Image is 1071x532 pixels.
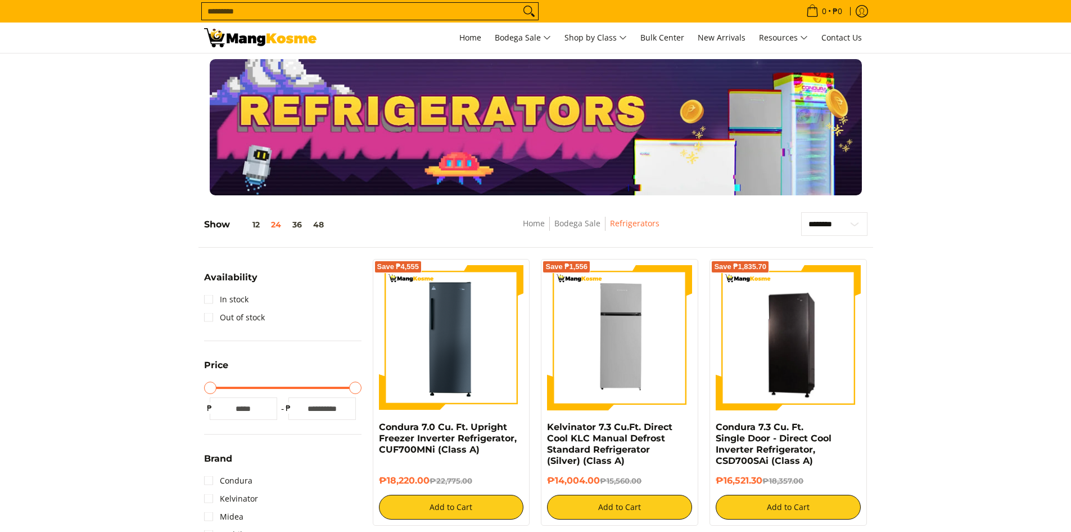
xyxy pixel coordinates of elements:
img: Kelvinator 7.3 Cu.Ft. Direct Cool KLC Manual Defrost Standard Refrigerator (Silver) (Class A) [547,265,692,410]
button: 24 [265,220,287,229]
img: Condura 7.3 Cu. Ft. Single Door - Direct Cool Inverter Refrigerator, CSD700SAi (Class A) [716,267,861,409]
img: Bodega Sale Refrigerator l Mang Kosme: Home Appliances Warehouse Sale [204,28,317,47]
summary: Open [204,273,257,290]
nav: Main Menu [328,23,867,53]
span: New Arrivals [698,32,745,43]
span: • [803,5,846,17]
button: Add to Cart [379,495,524,520]
span: Bodega Sale [495,31,551,45]
h6: ₱16,521.30 [716,475,861,486]
span: ₱ [283,403,294,414]
span: Availability [204,273,257,282]
del: ₱22,775.00 [430,476,472,485]
a: Bulk Center [635,23,690,53]
span: Brand [204,454,232,463]
a: Kelvinator 7.3 Cu.Ft. Direct Cool KLC Manual Defrost Standard Refrigerator (Silver) (Class A) [547,422,672,466]
a: Home [454,23,487,53]
nav: Breadcrumbs [441,217,742,242]
span: Save ₱1,835.70 [714,263,766,270]
summary: Open [204,361,228,378]
span: Home [459,32,481,43]
a: Resources [753,23,814,53]
del: ₱15,560.00 [600,476,641,485]
span: Shop by Class [564,31,627,45]
button: Search [520,3,538,20]
summary: Open [204,454,232,472]
span: Contact Us [821,32,862,43]
button: 36 [287,220,308,229]
a: Refrigerators [610,218,659,229]
a: Kelvinator [204,490,258,508]
a: Midea [204,508,243,526]
h6: ₱18,220.00 [379,475,524,486]
a: Bodega Sale [554,218,600,229]
span: Bulk Center [640,32,684,43]
span: ₱ [204,403,215,414]
a: Condura 7.3 Cu. Ft. Single Door - Direct Cool Inverter Refrigerator, CSD700SAi (Class A) [716,422,832,466]
a: New Arrivals [692,23,751,53]
button: 48 [308,220,329,229]
img: Condura 7.0 Cu. Ft. Upright Freezer Inverter Refrigerator, CUF700MNi (Class A) [379,265,524,410]
a: Out of stock [204,309,265,327]
span: 0 [820,7,828,15]
del: ₱18,357.00 [762,476,803,485]
h5: Show [204,219,329,230]
button: Add to Cart [547,495,692,520]
a: In stock [204,290,248,309]
a: Condura [204,472,252,490]
a: Shop by Class [559,23,632,53]
span: Save ₱4,555 [377,263,419,270]
span: Resources [759,31,808,45]
span: Price [204,361,228,370]
a: Home [523,218,545,229]
h6: ₱14,004.00 [547,475,692,486]
span: ₱0 [831,7,844,15]
a: Condura 7.0 Cu. Ft. Upright Freezer Inverter Refrigerator, CUF700MNi (Class A) [379,422,517,455]
a: Bodega Sale [489,23,557,53]
span: Save ₱1,556 [545,263,588,270]
a: Contact Us [816,23,867,53]
button: Add to Cart [716,495,861,520]
button: 12 [230,220,265,229]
